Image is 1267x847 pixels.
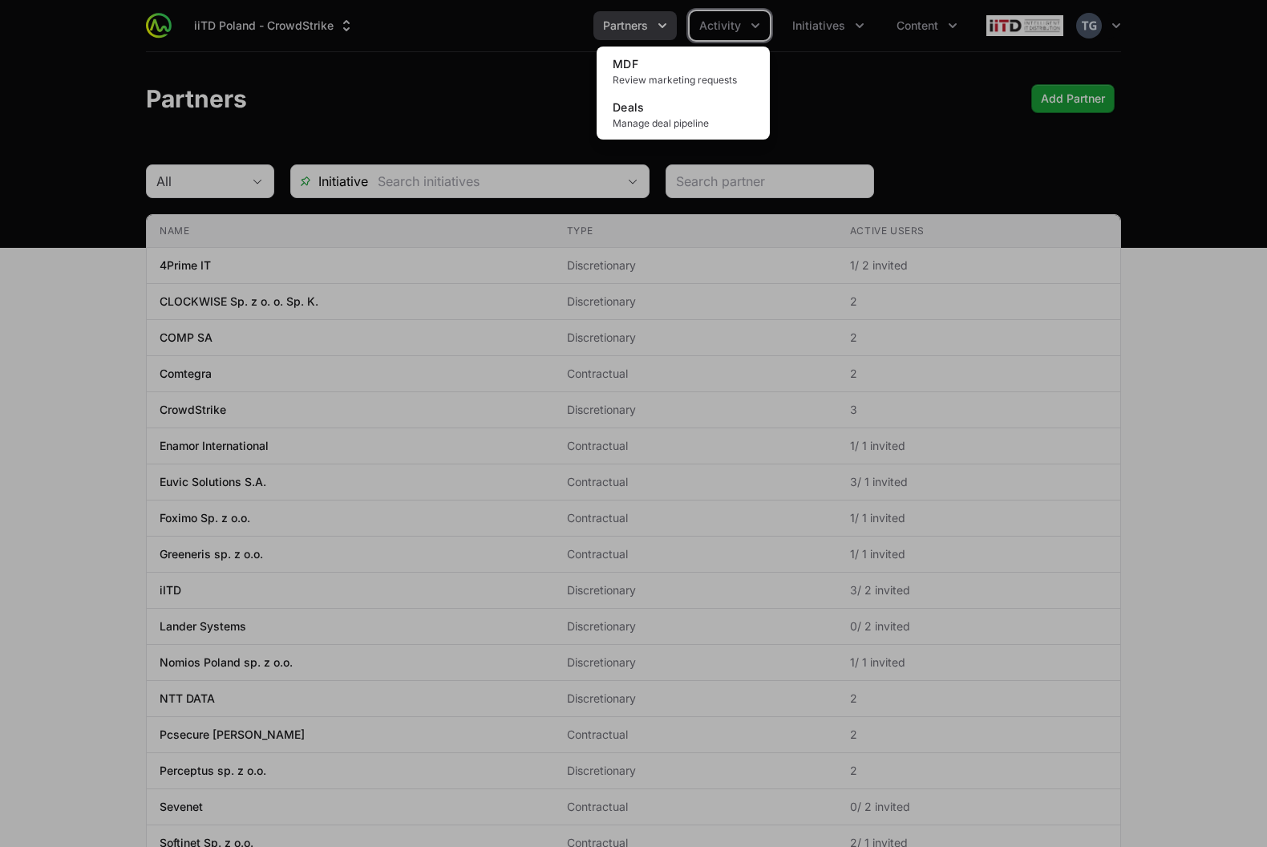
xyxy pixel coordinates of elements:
[690,11,770,40] div: Activity menu
[600,93,767,136] a: DealsManage deal pipeline
[613,57,638,71] span: MDF
[613,74,754,87] span: Review marketing requests
[613,117,754,130] span: Manage deal pipeline
[613,100,645,114] span: Deals
[600,50,767,93] a: MDFReview marketing requests
[172,11,967,40] div: Main navigation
